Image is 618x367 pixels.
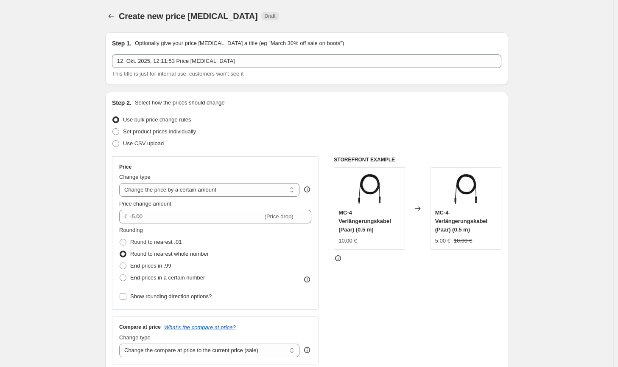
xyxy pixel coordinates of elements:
[112,39,131,48] h2: Step 1.
[265,213,294,220] span: (Price drop)
[123,140,164,147] span: Use CSV upload
[435,237,450,245] div: 5.00 €
[119,11,258,21] span: Create new price [MEDICAL_DATA]
[130,274,205,281] span: End prices in a certain number
[119,324,161,330] h3: Compare at price
[135,99,225,107] p: Select how the prices should change
[112,71,243,77] span: This title is just for internal use, customers won't see it
[435,209,488,233] span: MC-4 Verlängerungskabel (Paar) (0.5 m)
[338,209,391,233] span: MC-4 Verlängerungskabel (Paar) (0.5 m)
[265,13,276,20] span: Draft
[105,10,117,22] button: Price change jobs
[164,324,236,330] button: What's the compare at price?
[130,293,212,299] span: Show rounding direction options?
[130,251,209,257] span: Round to nearest whole number
[130,210,263,223] input: -10.00
[119,227,143,233] span: Rounding
[449,172,483,206] img: kabel.3_1_80x.webp
[112,54,501,68] input: 30% off holiday sale
[135,39,344,48] p: Optionally give your price [MEDICAL_DATA] a title (eg "March 30% off sale on boots")
[119,200,171,207] span: Price change amount
[112,99,131,107] h2: Step 2.
[303,346,311,354] div: help
[123,128,196,135] span: Set product prices individually
[119,334,151,341] span: Change type
[352,172,386,206] img: kabel.3_1_80x.webp
[130,263,171,269] span: End prices in .99
[334,156,501,163] h6: STOREFRONT EXAMPLE
[119,164,131,170] h3: Price
[303,185,311,194] div: help
[454,237,472,245] strike: 10.00 €
[123,116,191,123] span: Use bulk price change rules
[130,239,182,245] span: Round to nearest .01
[124,213,127,220] span: €
[119,174,151,180] span: Change type
[338,237,357,245] div: 10.00 €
